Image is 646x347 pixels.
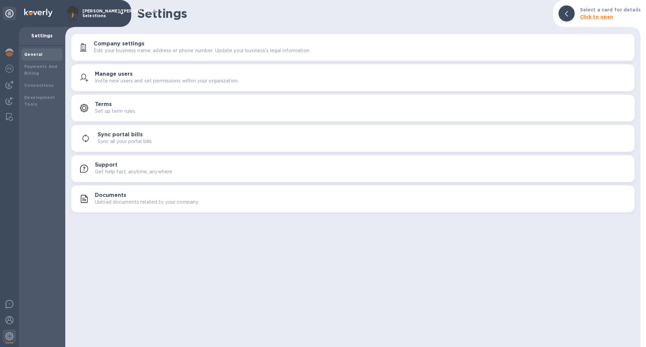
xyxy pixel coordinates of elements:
h3: Sync portal bills [98,132,143,138]
p: Upload documents related to your company. [95,199,199,206]
p: Sync all your portal bills [98,138,152,145]
div: Unpin categories [3,7,16,20]
button: Sync portal billsSync all your portal bills [71,125,635,152]
b: General [24,52,43,57]
p: Invite new users and set permissions within your organization. [95,77,239,84]
h3: Support [95,162,117,168]
p: Settings [24,32,60,39]
h3: Terms [95,101,112,108]
b: Development Tools [24,95,55,107]
img: Logo [24,9,52,17]
b: Select a card for details [580,7,641,12]
img: Foreign exchange [5,65,13,73]
p: Get help fast, anytime, anywhere [95,168,172,175]
b: Payments And Billing [24,64,58,76]
button: Manage usersInvite new users and set permissions within your organization. [71,64,635,91]
button: SupportGet help fast, anytime, anywhere [71,155,635,182]
p: Edit your business name, address or phone number. Update your business's legal information. [94,47,310,54]
p: Set up term rules [95,108,135,115]
button: DocumentsUpload documents related to your company. [71,185,635,212]
b: Connections [24,83,53,88]
button: Company settingsEdit your business name, address or phone number. Update your business's legal in... [71,34,635,61]
h3: Documents [95,192,126,199]
b: Click to open [580,14,613,20]
h1: Settings [137,6,548,21]
button: TermsSet up term rules [71,95,635,122]
p: [PERSON_NAME]/[PERSON_NAME] Selections [82,9,116,18]
h3: Manage users [95,71,133,77]
h3: Company settings [94,41,144,47]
